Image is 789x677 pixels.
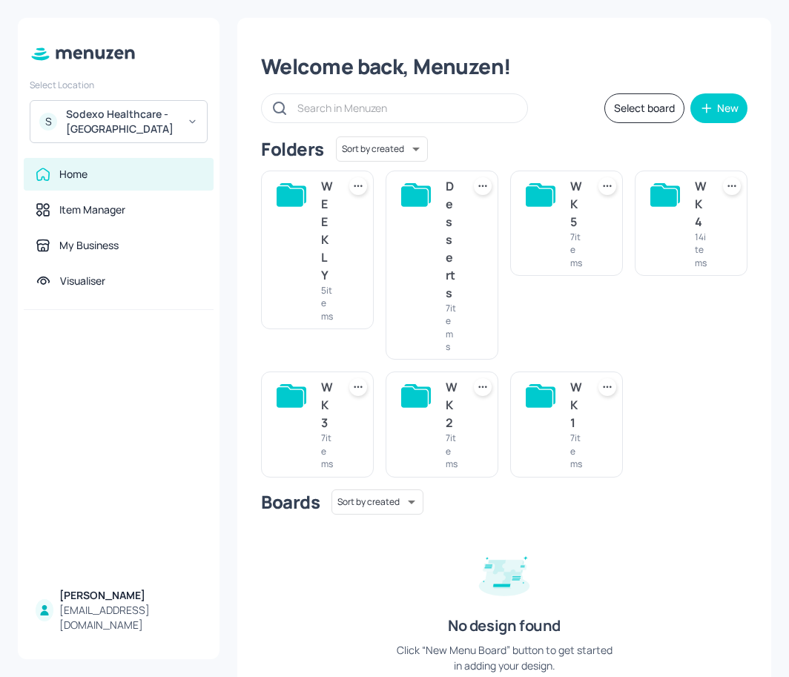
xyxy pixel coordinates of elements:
[604,93,684,123] button: Select board
[336,134,428,164] div: Sort by created
[66,107,178,136] div: Sodexo Healthcare - [GEOGRAPHIC_DATA]
[717,103,739,113] div: New
[321,177,333,284] div: WEEKLY
[570,378,582,432] div: WK1
[695,177,707,231] div: WK4
[39,113,57,131] div: S
[297,97,512,119] input: Search in Menuzen
[448,615,561,636] div: No design found
[261,137,324,161] div: Folders
[446,378,458,432] div: WK2
[467,535,541,610] img: design-empty
[321,284,333,323] div: 5 items
[59,238,119,253] div: My Business
[446,302,456,354] div: 7 items
[59,202,125,217] div: Item Manager
[30,79,208,91] div: Select Location
[446,177,456,302] div: Desserts
[393,642,615,673] div: Click “New Menu Board” button to get started in adding your design.
[321,432,333,470] div: 7 items
[261,490,320,514] div: Boards
[59,603,202,633] div: [EMAIL_ADDRESS][DOMAIN_NAME]
[690,93,747,123] button: New
[570,432,582,470] div: 7 items
[59,588,202,603] div: [PERSON_NAME]
[261,53,747,80] div: Welcome back, Menuzen!
[446,432,458,470] div: 7 items
[570,231,582,269] div: 7 items
[59,167,88,182] div: Home
[570,177,582,231] div: WK5
[321,378,333,432] div: WK3
[331,487,423,517] div: Sort by created
[695,231,707,269] div: 14 items
[60,274,105,288] div: Visualiser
